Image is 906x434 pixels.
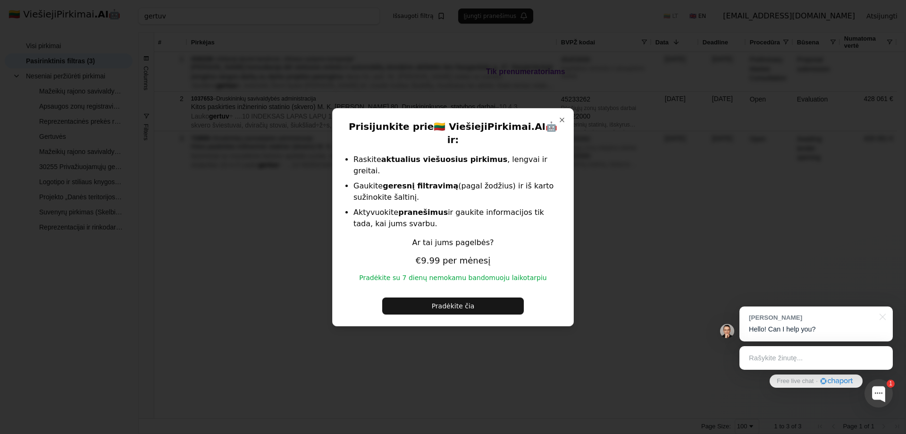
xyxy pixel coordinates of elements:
[344,254,562,267] p: per mėnesį
[777,377,814,386] span: Free live chat
[739,346,893,370] div: Rašykite žinutę...
[749,313,874,322] div: [PERSON_NAME]
[344,237,562,248] p: Ar tai jums pagelbės?
[398,208,448,217] strong: pranešimus
[383,181,458,190] strong: geresnį filtravimą
[749,324,883,334] p: Hello! Can I help you?
[531,121,546,132] strong: .AI
[381,155,507,164] strong: aktualius viešuosius pirkimus
[353,208,544,228] span: Aktyvuokite ir gaukite informacijos tik tada, kai jums svarbu.
[353,181,554,202] span: Gaukite (pagal žodžius) ir iš karto sužinokite šaltinį.
[344,273,562,282] p: Pradėkite su 7 dienų nemokamu bandomuoju laikotarpiu
[382,298,524,315] button: Pradėkite čia
[720,324,734,338] img: Jonas
[816,377,818,386] div: ·
[416,255,440,265] span: €9.99
[353,155,547,175] span: Raskite , lengvai ir greitai.
[344,120,562,146] h2: Prisijunkite prie 🇱🇹 ViešiejiPirkimai 🤖 ir:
